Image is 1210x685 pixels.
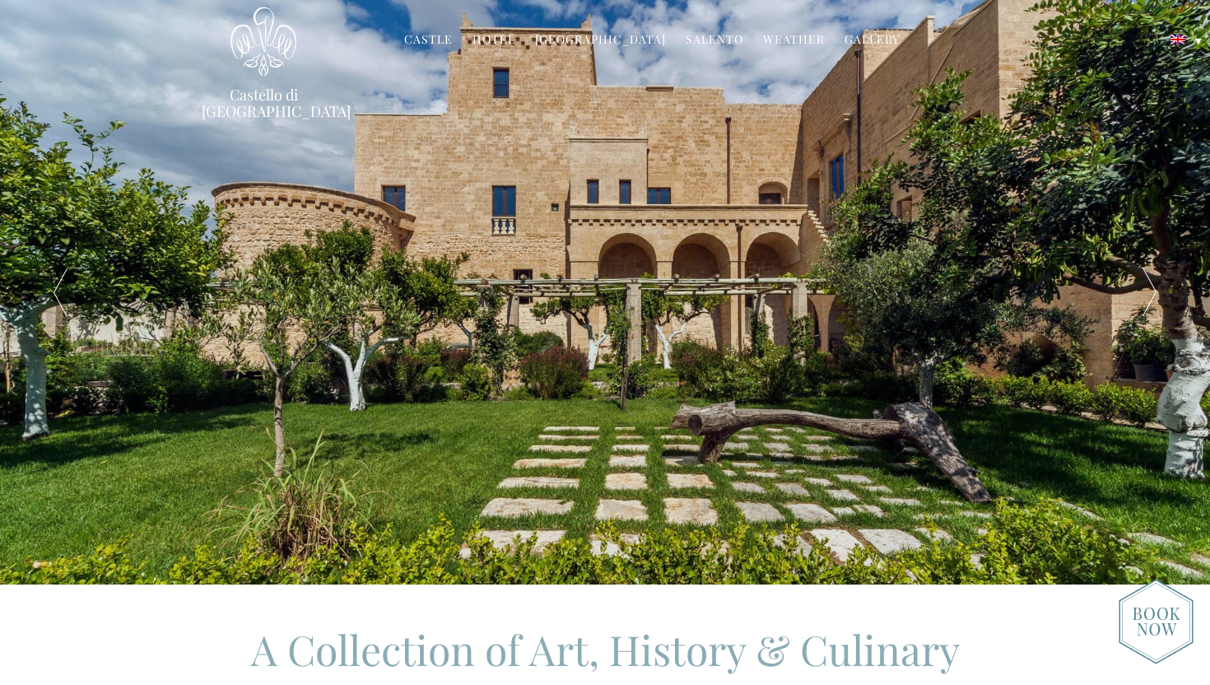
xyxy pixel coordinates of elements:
a: [GEOGRAPHIC_DATA] [535,31,666,50]
img: English [1170,35,1185,44]
a: Salento [686,31,743,50]
img: new-booknow.png [1119,579,1194,664]
img: Castello di Ugento [230,7,296,77]
a: Weather [763,31,825,50]
a: Castle [404,31,453,50]
a: Castello di [GEOGRAPHIC_DATA] [202,86,325,119]
a: Gallery [845,31,900,50]
a: Hotel [472,31,515,50]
